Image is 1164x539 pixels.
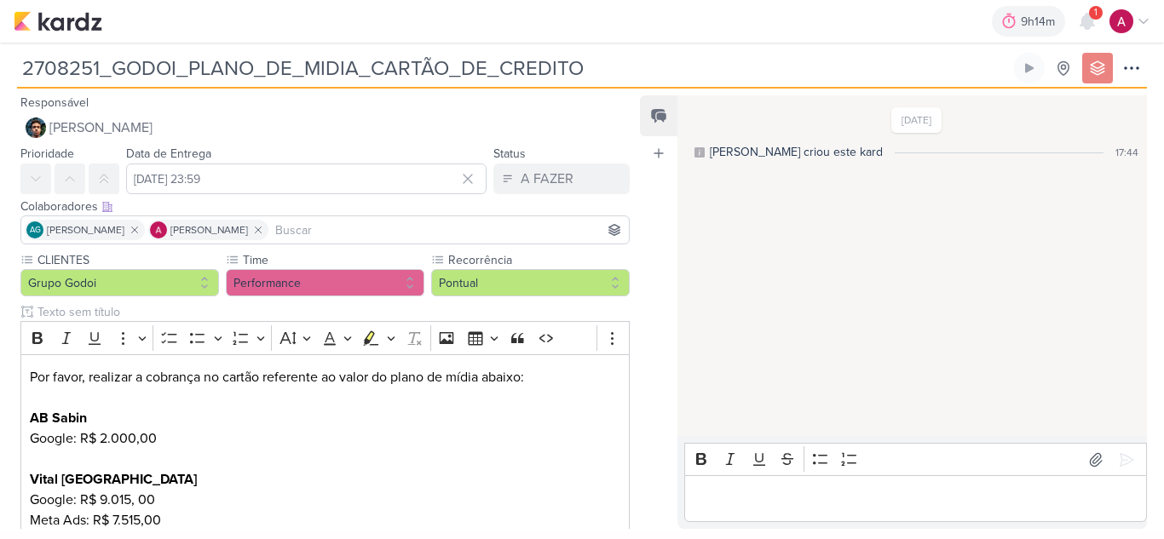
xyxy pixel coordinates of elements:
span: [PERSON_NAME] [170,222,248,238]
img: Nelito Junior [26,118,46,138]
button: Performance [226,269,424,296]
button: [PERSON_NAME] [20,112,630,143]
img: Alessandra Gomes [1109,9,1133,33]
div: Aline Gimenez Graciano [26,221,43,238]
label: Recorrência [447,251,630,269]
input: Buscar [272,220,625,240]
input: Select a date [126,163,487,194]
input: Kard Sem Título [17,53,1011,83]
div: Editor toolbar [684,443,1147,476]
div: [PERSON_NAME] criou este kard [710,143,883,161]
button: Pontual [431,269,630,296]
strong: AB Sabin [30,410,87,427]
label: Time [241,251,424,269]
div: Colaboradores [20,198,630,215]
input: Texto sem título [34,303,630,321]
label: CLIENTES [36,251,219,269]
div: 17:44 [1115,145,1138,160]
label: Prioridade [20,146,74,161]
div: Ligar relógio [1023,61,1036,75]
div: A FAZER [521,169,573,189]
div: Editor toolbar [20,321,630,354]
button: Grupo Godoi [20,269,219,296]
span: [PERSON_NAME] [49,118,153,138]
span: 1 [1094,6,1098,20]
p: AG [30,226,41,235]
label: Responsável [20,95,89,110]
button: A FAZER [493,163,630,194]
img: kardz.app [14,11,102,32]
div: 9h14m [1021,13,1060,31]
div: Editor editing area: main [684,475,1147,522]
label: Status [493,146,526,161]
label: Data de Entrega [126,146,211,161]
img: Alessandra Gomes [150,221,167,238]
span: [PERSON_NAME] [47,222,124,238]
strong: Vital [GEOGRAPHIC_DATA] [30,471,197,488]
